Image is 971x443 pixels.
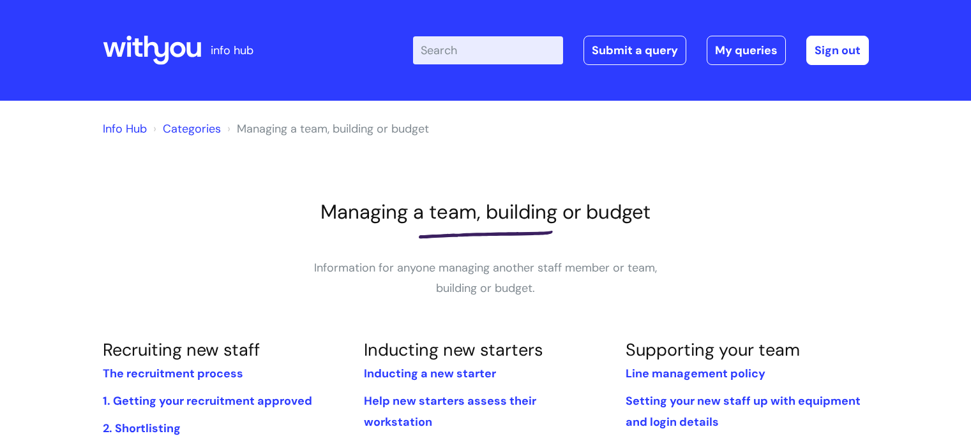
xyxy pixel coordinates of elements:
a: Inducting new starters [364,338,543,361]
div: | - [413,36,869,65]
a: 1. Getting your recruitment approved [103,393,312,409]
a: My queries [707,36,786,65]
a: Categories [163,121,221,136]
a: Info Hub [103,121,147,136]
a: Line management policy [626,366,765,381]
a: Inducting a new starter [364,366,496,381]
a: Supporting your team [626,338,800,361]
a: Setting your new staff up with equipment and login details [626,393,861,429]
a: Recruiting new staff [103,338,260,361]
p: Information for anyone managing another staff member or team, building or budget. [294,258,677,299]
input: Search [413,36,563,64]
a: Sign out [806,36,869,65]
a: Help new starters assess their workstation [364,393,536,429]
li: Solution home [150,119,221,139]
li: Managing a team, building or budget [224,119,429,139]
a: Submit a query [583,36,686,65]
a: The recruitment process [103,366,243,381]
a: 2. Shortlisting [103,421,181,436]
p: info hub [211,40,253,61]
h1: Managing a team, building or budget [103,200,869,224]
